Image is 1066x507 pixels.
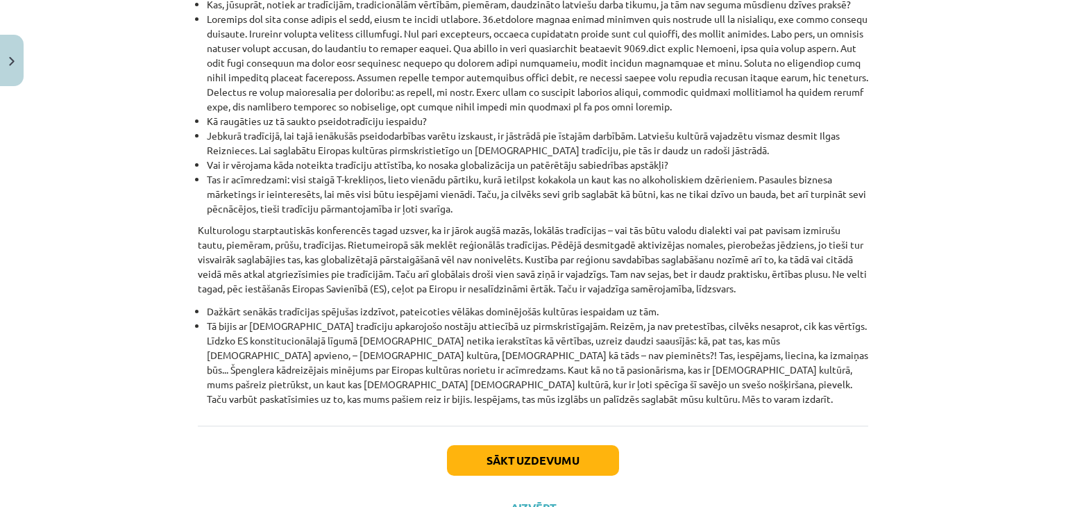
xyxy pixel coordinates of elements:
[207,114,868,128] li: Kā raugāties uz tā saukto pseidotradīciju iespaidu?
[9,57,15,66] img: icon-close-lesson-0947bae3869378f0d4975bcd49f059093ad1ed9edebbc8119c70593378902aed.svg
[207,158,868,172] li: Vai ir vērojama kāda noteikta tradīciju attīstība, ko nosaka globalizācija un patērētāju sabiedrī...
[198,223,868,296] p: Kulturologu starptautiskās konferencēs tagad uzsver, ka ir jārok augšā mazās, lokālās tradīcijas ...
[207,12,868,114] li: Loremips dol sita conse adipis el sedd, eiusm te incidi utlabore. 36.etdolore magnaa enimad minim...
[207,172,868,216] li: Tas ir acīmredzami: visi staigā T-krekliņos, lieto vienādu pārtiku, kurā ietilpst kokakola un kau...
[207,304,868,319] li: Dažkārt senākās tradīcijas spējušas izdzīvot, pateicoties vēlākas dominējošās kultūras iespaidam ...
[207,128,868,158] li: Jebkurā tradīcijā, lai tajā ienākušās pseidodarbības varētu izskaust, ir jāstrādā pie īstajām dar...
[207,319,868,406] li: Tā bijis ar [DEMOGRAPHIC_DATA] tradīciju apkarojošo nostāju attiecībā uz pirmskristīgajām. Reizēm...
[447,445,619,476] button: Sākt uzdevumu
